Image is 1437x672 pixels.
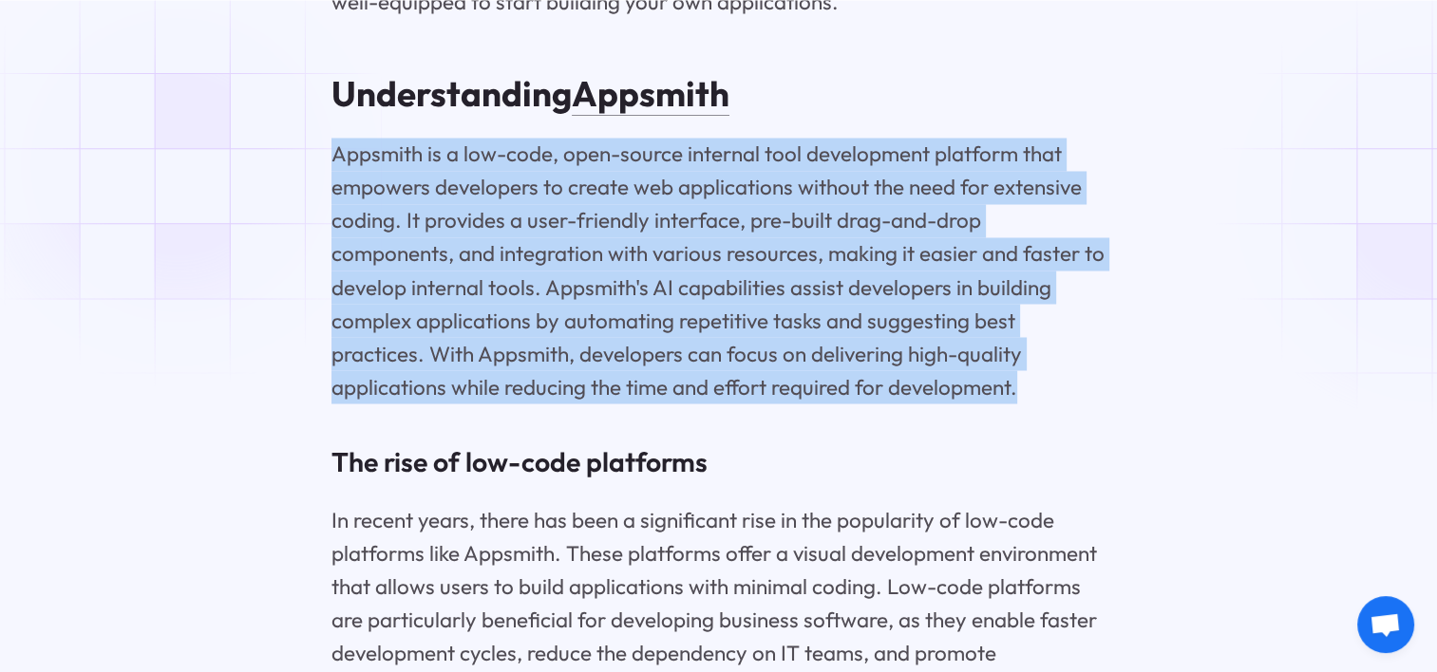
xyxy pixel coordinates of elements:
h3: The rise of low-code platforms [331,442,1106,480]
h2: Understanding [331,73,1106,115]
a: Appsmith [572,71,729,116]
p: Appsmith is a low-code, open-source internal tool development platform that empowers developers t... [331,138,1106,403]
a: Aprire la chat [1357,596,1414,653]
